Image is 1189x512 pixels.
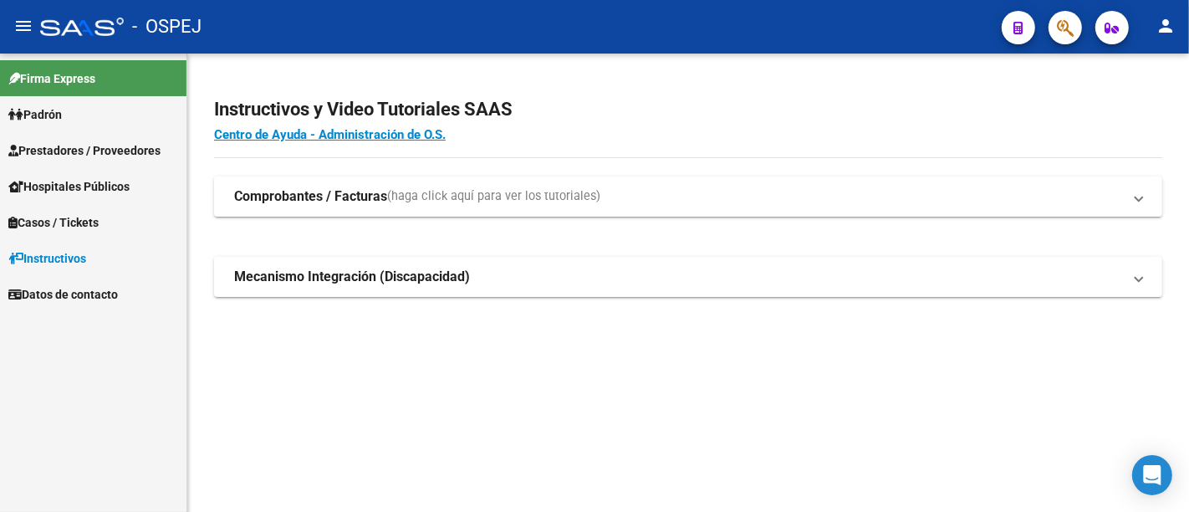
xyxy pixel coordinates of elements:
mat-icon: person [1156,16,1176,36]
span: Casos / Tickets [8,213,99,232]
a: Centro de Ayuda - Administración de O.S. [214,127,446,142]
strong: Comprobantes / Facturas [234,187,387,206]
span: Firma Express [8,69,95,88]
span: - OSPEJ [132,8,202,45]
span: Instructivos [8,249,86,268]
span: Hospitales Públicos [8,177,130,196]
span: Prestadores / Proveedores [8,141,161,160]
span: (haga click aquí para ver los tutoriales) [387,187,600,206]
span: Datos de contacto [8,285,118,304]
div: Open Intercom Messenger [1132,455,1172,495]
mat-icon: menu [13,16,33,36]
span: Padrón [8,105,62,124]
strong: Mecanismo Integración (Discapacidad) [234,268,470,286]
mat-expansion-panel-header: Comprobantes / Facturas(haga click aquí para ver los tutoriales) [214,177,1162,217]
mat-expansion-panel-header: Mecanismo Integración (Discapacidad) [214,257,1162,297]
h2: Instructivos y Video Tutoriales SAAS [214,94,1162,125]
